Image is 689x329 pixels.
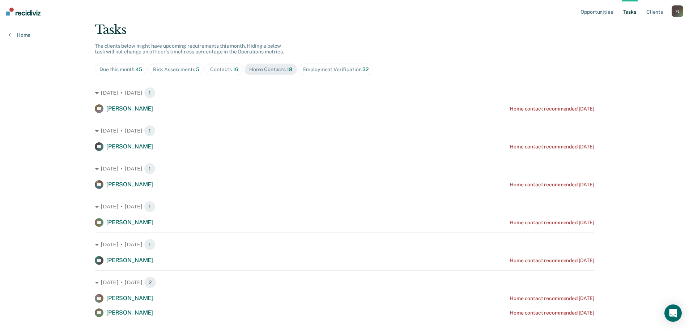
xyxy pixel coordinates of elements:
[95,201,594,212] div: [DATE] • [DATE] 1
[510,220,594,226] div: Home contact recommended [DATE]
[95,43,284,55] span: The clients below might have upcoming requirements this month. Hiding a below task will not chang...
[106,309,153,316] span: [PERSON_NAME]
[510,144,594,150] div: Home contact recommended [DATE]
[144,163,156,174] span: 1
[510,295,594,302] div: Home contact recommended [DATE]
[106,143,153,150] span: [PERSON_NAME]
[144,87,156,99] span: 1
[510,310,594,316] div: Home contact recommended [DATE]
[664,304,682,322] div: Open Intercom Messenger
[9,32,30,38] a: Home
[362,66,369,72] span: 32
[510,182,594,188] div: Home contact recommended [DATE]
[95,125,594,137] div: [DATE] • [DATE] 1
[153,66,200,73] div: Risk Assessments
[106,295,153,302] span: [PERSON_NAME]
[210,66,238,73] div: Contacts
[99,66,142,73] div: Due this month
[144,277,156,288] span: 2
[510,257,594,264] div: Home contact recommended [DATE]
[144,125,156,137] span: 1
[95,163,594,174] div: [DATE] • [DATE] 1
[136,66,142,72] span: 45
[144,201,156,212] span: 1
[106,257,153,264] span: [PERSON_NAME]
[6,8,41,16] img: Recidiviz
[672,5,683,17] button: FJ
[95,239,594,250] div: [DATE] • [DATE] 1
[106,181,153,188] span: [PERSON_NAME]
[233,66,238,72] span: 16
[106,105,153,112] span: [PERSON_NAME]
[287,66,292,72] span: 18
[95,87,594,99] div: [DATE] • [DATE] 1
[196,66,199,72] span: 5
[249,66,292,73] div: Home Contacts
[106,219,153,226] span: [PERSON_NAME]
[303,66,369,73] div: Employment Verification
[95,277,594,288] div: [DATE] • [DATE] 2
[144,239,156,250] span: 1
[672,5,683,17] div: F J
[510,106,594,112] div: Home contact recommended [DATE]
[95,22,594,37] div: Tasks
